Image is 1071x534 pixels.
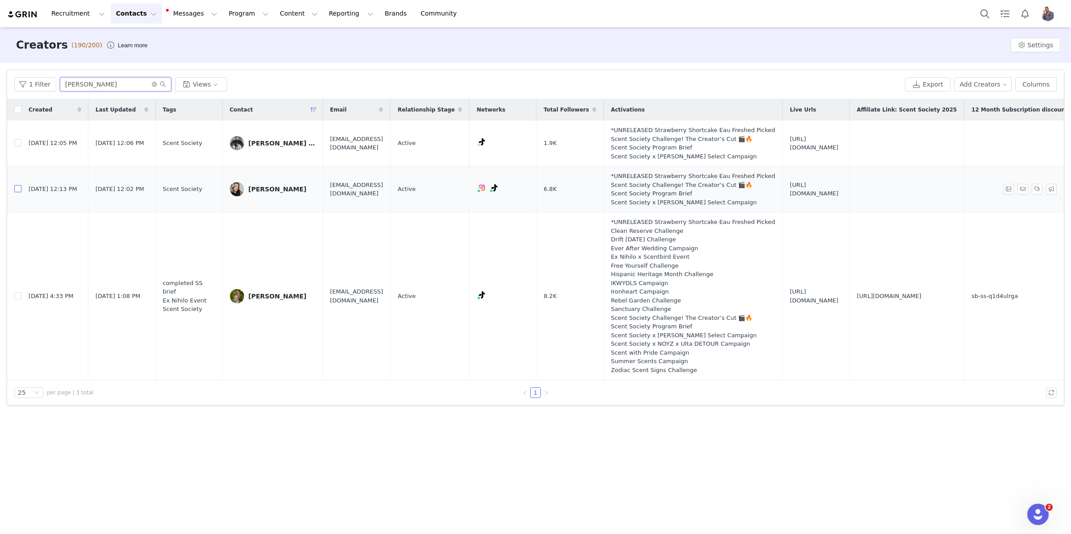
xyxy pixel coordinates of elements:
[541,387,552,398] li: Next Page
[163,185,203,194] span: Scent Society
[1015,4,1035,24] button: Notifications
[16,37,68,53] h3: Creators
[29,139,77,148] span: [DATE] 12:05 PM
[857,292,922,301] span: [URL][DOMAIN_NAME]
[1041,7,1055,21] img: 01054dcf-09b0-45b2-b798-8d9777a9eb95.jpg
[230,289,244,303] img: 5fd0076a-d08d-4d29-9de7-be682667c1a4.jpg
[230,289,315,303] a: [PERSON_NAME]
[230,106,253,114] span: Contact
[230,182,315,196] a: [PERSON_NAME]
[611,218,775,227] div: *UNRELEASED Strawberry Shortcake Eau Freshed Picked
[163,106,176,114] span: Tags
[249,186,307,193] div: [PERSON_NAME]
[611,135,775,144] div: Scent Society Challenge! The Creator’s Cut 🎬🔥
[611,227,775,236] div: Clean Reserve Challenge
[1017,184,1032,195] span: Send Email
[95,106,136,114] span: Last Updated
[971,292,1018,301] span: sb-ss-q1d4ulrga
[611,279,775,288] div: IKWYDLS Campaign
[330,106,347,114] span: Email
[230,136,244,150] img: 5d7e47b2-ac15-4df4-a14c-70622367ed31.jpg
[611,106,645,114] span: Activations
[611,348,775,357] div: Scent with Pride Campaign
[1011,38,1060,52] button: Settings
[544,292,556,301] span: 8.2K
[160,81,166,87] i: icon: search
[995,4,1015,24] a: Tasks
[163,279,215,314] span: completed SS brief Ex Nihilo Event Scent Society
[530,387,541,398] li: 1
[46,4,110,24] button: Recruitment
[954,77,1012,91] button: Add Creators
[611,181,775,190] div: Scent Society Challenge! The Creator’s Cut 🎬🔥
[1046,504,1053,511] span: 2
[790,287,842,305] span: [URL][DOMAIN_NAME]
[522,390,527,396] i: icon: left
[611,261,775,270] div: Free Yourself Challenge
[95,185,144,194] span: [DATE] 12:02 PM
[611,357,775,366] div: Summer Scents Campaign
[611,270,775,279] div: Hispanic Heritage Month Challenge
[611,305,775,314] div: Sanctuary Challenge
[478,184,486,191] img: instagram.svg
[611,189,775,198] div: Scent Society Program Brief
[230,136,315,150] a: [PERSON_NAME] Parfum
[95,139,144,148] span: [DATE] 12:06 PM
[398,139,415,148] span: Active
[398,292,415,301] span: Active
[249,140,315,147] div: [PERSON_NAME] Parfum
[611,198,775,207] div: Scent Society x Neiman's Select Campaign
[18,388,26,397] div: 25
[1035,7,1064,21] button: Profile
[790,135,842,152] span: [URL][DOMAIN_NAME]
[71,41,102,50] span: (190/200)
[611,331,775,340] div: Scent Society x Neiman's Select Campaign
[29,292,73,301] span: [DATE] 4:33 PM
[611,322,775,331] div: Scent Society Program Brief
[611,126,775,135] div: *UNRELEASED Strawberry Shortcake Eau Freshed Picked
[544,106,589,114] span: Total Followers
[611,253,775,261] div: Ex Nihilo x Scentbird Event
[544,390,549,396] i: icon: right
[477,106,505,114] span: Networks
[398,106,455,114] span: Relationship Stage
[905,77,951,91] button: Export
[230,182,244,196] img: caf97511-ae49-42ec-8851-8f13123761a6.jpg
[1015,77,1057,91] button: Columns
[790,106,816,114] span: Live Urls
[611,314,775,323] div: Scent Society Challenge! The Creator’s Cut 🎬🔥
[274,4,323,24] button: Content
[95,292,140,301] span: [DATE] 1:08 PM
[611,235,775,244] div: Drift Father's Day Challenge
[163,139,203,148] span: Scent Society
[611,244,775,253] div: Ever After Wedding Campaign
[975,4,995,24] button: Search
[611,152,775,161] div: Scent Society x Neiman's Select Campaign
[152,82,157,87] i: icon: close-circle
[29,185,77,194] span: [DATE] 12:13 PM
[249,293,307,300] div: [PERSON_NAME]
[544,139,556,148] span: 1.9K
[330,135,383,152] span: [EMAIL_ADDRESS][DOMAIN_NAME]
[34,390,39,396] i: icon: down
[47,389,93,397] span: per page | 3 total
[531,388,540,397] a: 1
[544,185,556,194] span: 6.8K
[111,4,162,24] button: Contacts
[162,4,223,24] button: Messages
[415,4,466,24] a: Community
[519,387,530,398] li: Previous Page
[611,287,775,296] div: Ironheart Campaign
[379,4,415,24] a: Brands
[175,77,227,91] button: Views
[611,143,775,152] div: Scent Society Program Brief
[116,41,149,50] div: Tooltip anchor
[14,77,56,91] button: 1 Filter
[611,366,775,375] div: Zodiac Scent Signs Challenge
[324,4,379,24] button: Reporting
[7,10,38,19] img: grin logo
[611,339,775,348] div: Scent Society x NOYZ x Ulta DETOUR Campaign
[611,296,775,305] div: Rebel Garden Challenge
[330,181,383,198] span: [EMAIL_ADDRESS][DOMAIN_NAME]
